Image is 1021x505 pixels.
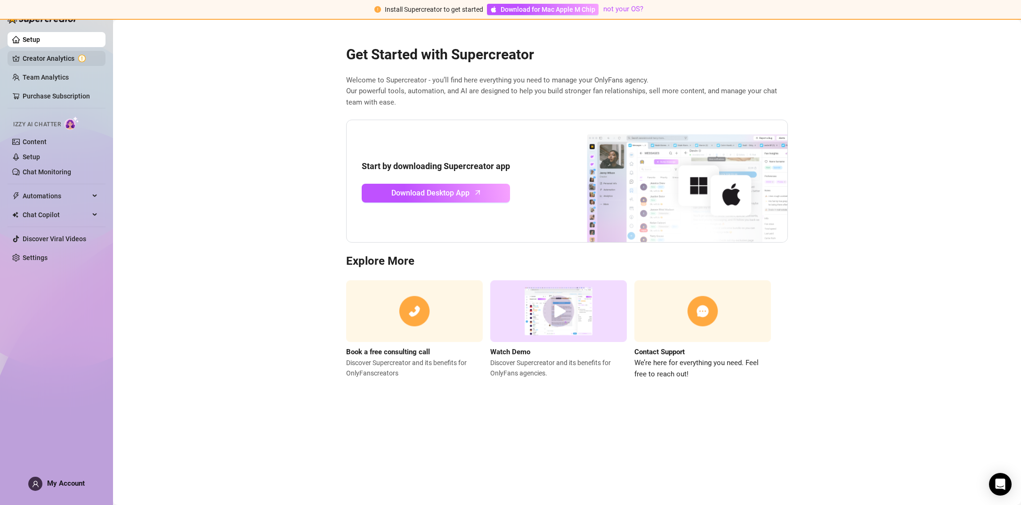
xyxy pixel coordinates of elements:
[346,254,788,269] h3: Explore More
[13,120,61,129] span: Izzy AI Chatter
[23,153,40,161] a: Setup
[472,187,483,198] span: arrow-up
[490,358,627,378] span: Discover Supercreator and its benefits for OnlyFans agencies.
[346,280,483,380] a: Book a free consulting callDiscover Supercreator and its benefits for OnlyFanscreators
[362,161,510,171] strong: Start by downloading Supercreator app
[362,184,510,203] a: Download Desktop Apparrow-up
[12,212,18,218] img: Chat Copilot
[989,473,1012,496] div: Open Intercom Messenger
[487,4,599,15] a: Download for Mac Apple M Chip
[65,116,79,130] img: AI Chatter
[23,254,48,261] a: Settings
[32,481,39,488] span: user
[346,358,483,378] span: Discover Supercreator and its benefits for OnlyFans creators
[634,348,685,356] strong: Contact Support
[23,92,90,100] a: Purchase Subscription
[603,5,643,13] a: not your OS?
[23,235,86,243] a: Discover Viral Videos
[23,207,89,222] span: Chat Copilot
[346,75,788,108] span: Welcome to Supercreator - you’ll find here everything you need to manage your OnlyFans agency. Ou...
[23,138,47,146] a: Content
[490,6,497,13] span: apple
[346,46,788,64] h2: Get Started with Supercreator
[391,187,470,199] span: Download Desktop App
[634,358,771,380] span: We’re here for everything you need. Feel free to reach out!
[634,280,771,342] img: contact support
[23,73,69,81] a: Team Analytics
[47,479,85,488] span: My Account
[490,280,627,380] a: Watch DemoDiscover Supercreator and its benefits for OnlyFans agencies.
[23,168,71,176] a: Chat Monitoring
[23,36,40,43] a: Setup
[501,4,595,15] span: Download for Mac Apple M Chip
[490,280,627,342] img: supercreator demo
[12,192,20,200] span: thunderbolt
[23,188,89,204] span: Automations
[346,348,430,356] strong: Book a free consulting call
[346,280,483,342] img: consulting call
[374,6,381,13] span: exclamation-circle
[23,51,98,66] a: Creator Analytics exclamation-circle
[490,348,530,356] strong: Watch Demo
[385,6,483,13] span: Install Supercreator to get started
[552,120,787,243] img: download app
